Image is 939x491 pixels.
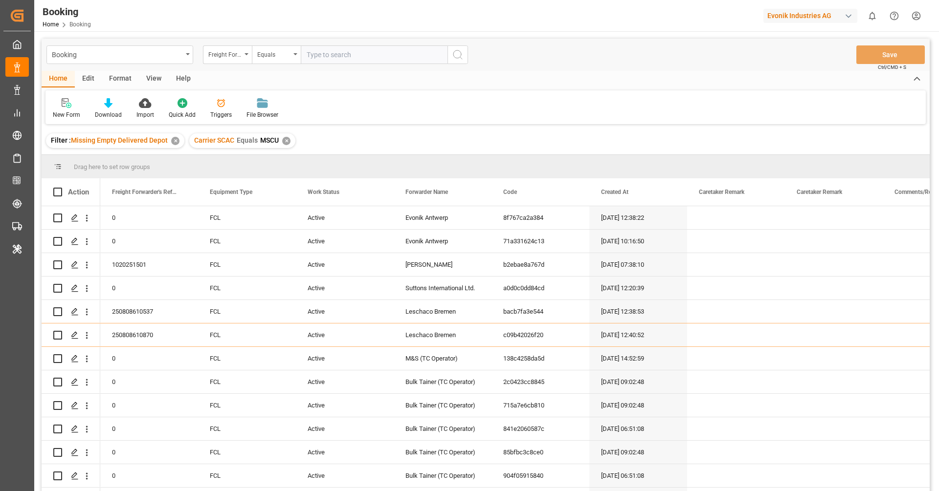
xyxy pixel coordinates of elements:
[46,45,193,64] button: open menu
[394,370,492,393] div: Bulk Tainer (TC Operator)
[394,206,492,229] div: Evonik Antwerp
[282,137,291,145] div: ✕
[394,417,492,440] div: Bulk Tainer (TC Operator)
[100,417,198,440] div: 0
[589,441,687,464] div: [DATE] 09:02:48
[43,21,59,28] a: Home
[257,48,291,59] div: Equals
[296,417,394,440] div: Active
[100,323,198,346] div: 250808610870
[296,323,394,346] div: Active
[763,6,861,25] button: Evonik Industries AG
[394,300,492,323] div: Leschaco Bremen
[139,71,169,87] div: View
[100,253,198,276] div: 1020251501
[394,230,492,253] div: Evonik Antwerp
[42,417,100,441] div: Press SPACE to select this row.
[237,136,258,144] span: Equals
[589,417,687,440] div: [DATE] 06:51:08
[589,394,687,417] div: [DATE] 09:02:48
[42,370,100,394] div: Press SPACE to select this row.
[203,45,252,64] button: open menu
[198,441,296,464] div: FCL
[296,300,394,323] div: Active
[296,230,394,253] div: Active
[210,189,252,195] span: Equipment Type
[136,110,154,119] div: Import
[42,464,100,488] div: Press SPACE to select this row.
[492,370,589,393] div: 2c0423cc8845
[296,394,394,417] div: Active
[42,206,100,230] div: Press SPACE to select this row.
[42,323,100,347] div: Press SPACE to select this row.
[51,136,71,144] span: Filter :
[52,48,182,60] div: Booking
[194,136,234,144] span: Carrier SCAC
[589,230,687,253] div: [DATE] 10:16:50
[447,45,468,64] button: search button
[100,464,198,487] div: 0
[296,441,394,464] div: Active
[198,417,296,440] div: FCL
[492,300,589,323] div: bacb7fa3e544
[198,300,296,323] div: FCL
[42,394,100,417] div: Press SPACE to select this row.
[589,277,687,299] div: [DATE] 12:20:39
[394,323,492,346] div: Leschaco Bremen
[492,206,589,229] div: 8f767ca2a384
[503,189,517,195] span: Code
[856,45,925,64] button: Save
[100,206,198,229] div: 0
[763,9,857,23] div: Evonik Industries AG
[492,417,589,440] div: 841e2060587c
[296,277,394,299] div: Active
[75,71,102,87] div: Edit
[308,189,339,195] span: Work Status
[42,441,100,464] div: Press SPACE to select this row.
[198,277,296,299] div: FCL
[171,137,179,145] div: ✕
[74,163,150,171] span: Drag here to set row groups
[210,110,232,119] div: Triggers
[100,347,198,370] div: 0
[394,253,492,276] div: [PERSON_NAME]
[492,464,589,487] div: 904f05915840
[198,323,296,346] div: FCL
[492,230,589,253] div: 71a331624c13
[492,323,589,346] div: c09b42026f20
[296,370,394,393] div: Active
[492,394,589,417] div: 715a7e6cb810
[198,464,296,487] div: FCL
[100,277,198,299] div: 0
[198,230,296,253] div: FCL
[252,45,301,64] button: open menu
[42,277,100,300] div: Press SPACE to select this row.
[797,189,842,195] span: Caretaker Remark
[100,300,198,323] div: 250808610537
[394,394,492,417] div: Bulk Tainer (TC Operator)
[589,347,687,370] div: [DATE] 14:52:59
[43,4,91,19] div: Booking
[198,347,296,370] div: FCL
[198,206,296,229] div: FCL
[878,64,906,71] span: Ctrl/CMD + S
[100,230,198,253] div: 0
[95,110,122,119] div: Download
[589,253,687,276] div: [DATE] 07:38:10
[296,253,394,276] div: Active
[169,110,196,119] div: Quick Add
[296,347,394,370] div: Active
[589,323,687,346] div: [DATE] 12:40:52
[198,370,296,393] div: FCL
[296,464,394,487] div: Active
[301,45,447,64] input: Type to search
[112,189,178,195] span: Freight Forwarder's Reference No.
[42,300,100,323] div: Press SPACE to select this row.
[260,136,279,144] span: MSCU
[100,394,198,417] div: 0
[42,230,100,253] div: Press SPACE to select this row.
[883,5,905,27] button: Help Center
[198,394,296,417] div: FCL
[394,441,492,464] div: Bulk Tainer (TC Operator)
[169,71,198,87] div: Help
